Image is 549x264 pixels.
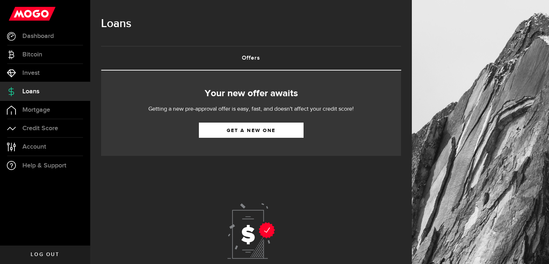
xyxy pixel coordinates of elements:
span: Bitcoin [22,51,42,58]
ul: Tabs Navigation [101,46,401,71]
h1: Loans [101,14,401,33]
span: Loans [22,88,39,95]
span: Log out [31,252,59,257]
h2: Your new offer awaits [112,86,390,101]
span: Invest [22,70,40,76]
a: Get a new one [199,123,304,138]
iframe: LiveChat chat widget [519,234,549,264]
span: Help & Support [22,162,66,169]
a: Offers [101,47,401,70]
span: Credit Score [22,125,58,132]
p: Getting a new pre-approval offer is easy, fast, and doesn't affect your credit score! [127,105,376,114]
span: Mortgage [22,107,50,113]
span: Account [22,144,46,150]
span: Dashboard [22,33,54,39]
